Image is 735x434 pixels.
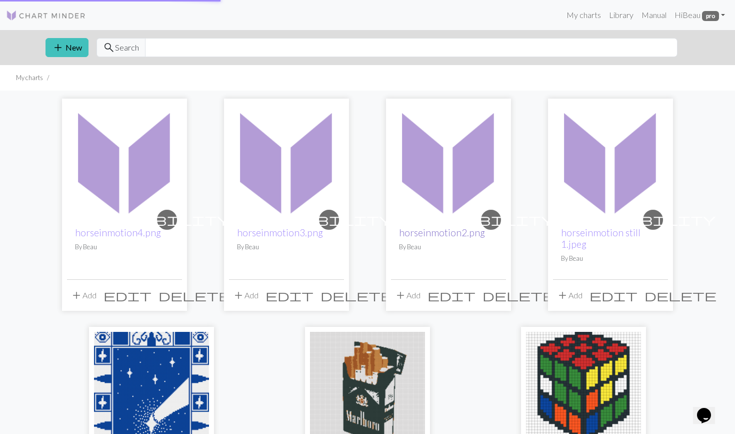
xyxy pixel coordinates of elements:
a: test2 [526,383,641,393]
i: private [590,210,715,230]
a: horseinmotion still 1.jpeg [553,155,668,165]
span: edit [589,288,637,302]
button: Edit [424,286,479,305]
a: horseinmotion3.png [237,227,323,238]
img: horseinmotion2.png [391,104,506,219]
button: Edit [586,286,641,305]
a: horseinmotion still 1.jpeg [561,227,640,250]
span: edit [103,288,151,302]
button: Delete [479,286,558,305]
i: Edit [427,289,475,301]
a: HiBeau pro [670,5,729,25]
i: private [266,210,391,230]
span: add [394,288,406,302]
button: Delete [155,286,234,305]
button: Delete [317,286,396,305]
p: By Beau [399,242,498,252]
span: visibility [590,212,715,227]
span: delete [482,288,554,302]
button: Delete [641,286,720,305]
i: Edit [265,289,313,301]
span: edit [265,288,313,302]
span: add [70,288,82,302]
i: Edit [589,289,637,301]
a: weaving final proj [94,383,209,393]
span: edit [427,288,475,302]
span: delete [320,288,392,302]
span: add [556,288,568,302]
i: private [428,210,553,230]
img: Logo [6,10,86,22]
button: Add [229,286,262,305]
a: horseinmotion2.png [399,227,485,238]
li: My charts [16,73,43,83]
span: visibility [428,212,553,227]
i: private [104,210,229,230]
iframe: chat widget [693,394,725,424]
p: By Beau [561,254,660,263]
span: add [232,288,244,302]
button: Add [391,286,424,305]
button: Edit [100,286,155,305]
span: Search [115,42,139,54]
p: By Beau [237,242,336,252]
a: horseinmotion4.png [75,227,161,238]
img: horseinmotion4.png [67,104,182,219]
a: horseinmotion2.png [391,155,506,165]
a: horseinmotion4.png [67,155,182,165]
p: By Beau [75,242,174,252]
a: Manual [637,5,670,25]
img: horseinmotion still 1.jpeg [553,104,668,219]
a: My charts [562,5,605,25]
span: search [103,41,115,55]
button: New [45,38,88,57]
span: delete [644,288,716,302]
button: Add [553,286,586,305]
button: Add [67,286,100,305]
button: Edit [262,286,317,305]
a: main-qimg-981bf2d59c549d564a7e36d92d78e9bc.webp [310,383,425,393]
span: pro [702,11,719,21]
span: add [52,41,64,55]
span: delete [158,288,230,302]
a: Library [605,5,637,25]
img: horseinmotion3.png [229,104,344,219]
span: visibility [266,212,391,227]
span: visibility [104,212,229,227]
i: Edit [103,289,151,301]
a: horseinmotion3.png [229,155,344,165]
